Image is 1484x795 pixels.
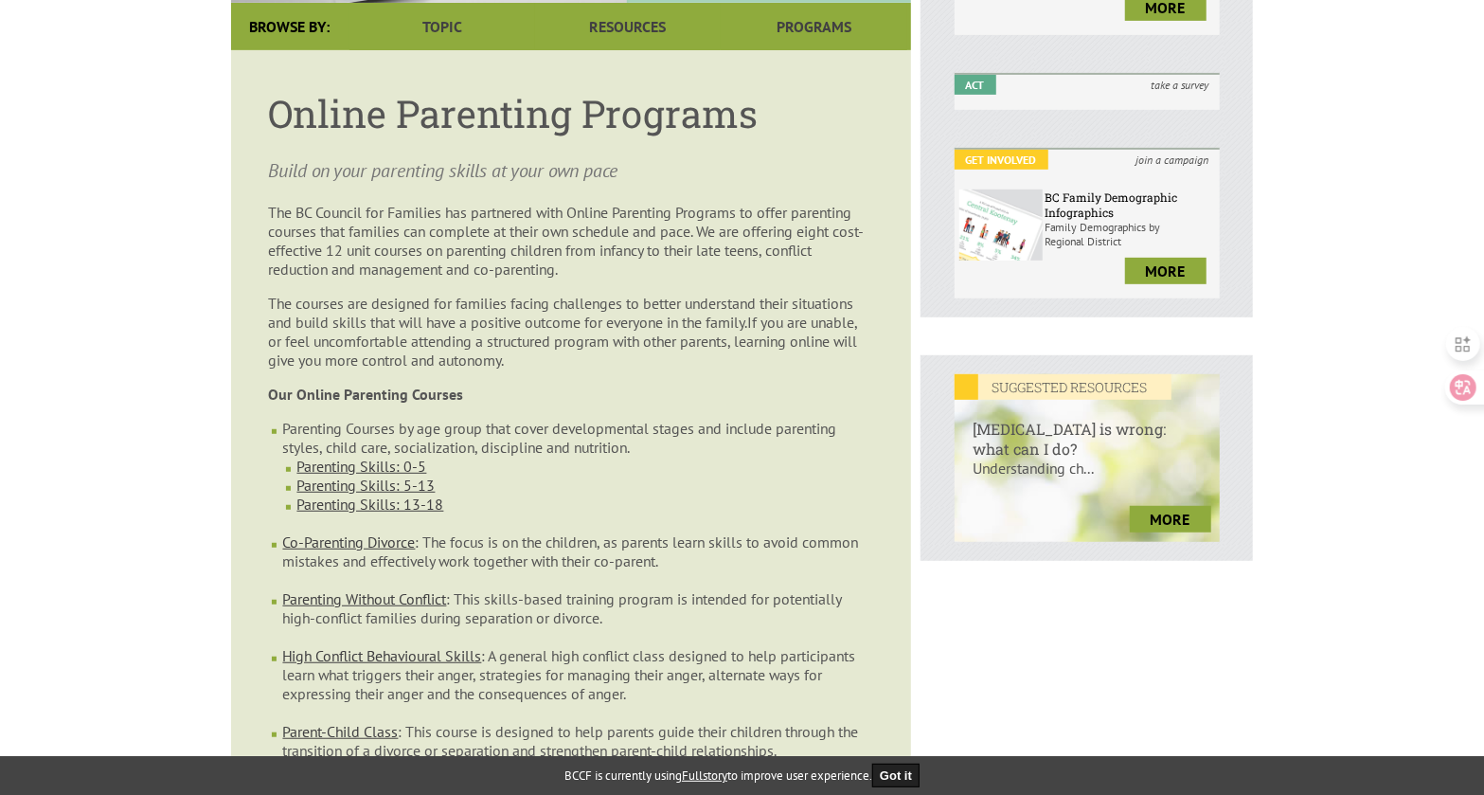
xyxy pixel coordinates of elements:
[955,150,1048,170] em: Get Involved
[297,495,444,514] a: Parenting Skills: 13-18
[283,722,399,741] a: Parent-Child Class
[297,457,427,476] a: Parenting Skills: 0-5
[1045,220,1215,248] p: Family Demographics by Regional District
[283,589,873,646] li: : This skills-based training program is intended for potentially high-conflict families during se...
[269,313,858,370] span: If you are unable, or feel uncomfortable attending a structured program with other parents, learn...
[283,646,482,665] a: High Conflict Behavioural Skills
[1045,190,1215,220] h6: BC Family Demographic Infographics
[283,419,873,533] li: Parenting Courses by age group that cover developmental stages and include parenting styles, chil...
[283,533,416,551] a: Co-Parenting Divorce
[269,88,873,138] h1: Online Parenting Programs
[269,294,873,370] p: The courses are designed for families facing challenges to better understand their situations and...
[283,589,447,608] a: Parenting Without Conflict
[269,203,873,279] p: The BC Council for Families has partnered with Online Parenting Programs to offer parenting cours...
[682,768,727,784] a: Fullstory
[1125,258,1207,284] a: more
[955,75,996,95] em: Act
[721,3,906,50] a: Programs
[1124,150,1220,170] i: join a campaign
[349,3,535,50] a: Topic
[269,157,873,184] p: Build on your parenting skills at your own pace
[1130,506,1211,533] a: more
[872,764,920,787] button: Got it
[955,459,1221,497] p: Understanding ch...
[283,533,873,589] li: : The focus is on the children, as parents learn skills to avoid common mistakes and effectively ...
[955,400,1221,459] h6: [MEDICAL_DATA] is wrong: what can I do?
[231,3,349,50] div: Browse By:
[269,385,464,404] strong: Our Online Parenting Courses
[1139,75,1220,95] i: take a survey
[283,722,873,779] li: : This course is designed to help parents guide their children through the transition of a divorc...
[955,374,1171,400] em: SUGGESTED RESOURCES
[283,646,873,722] li: : A general high conflict class designed to help participants learn what triggers their anger, st...
[535,3,721,50] a: Resources
[297,476,436,495] a: Parenting Skills: 5-13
